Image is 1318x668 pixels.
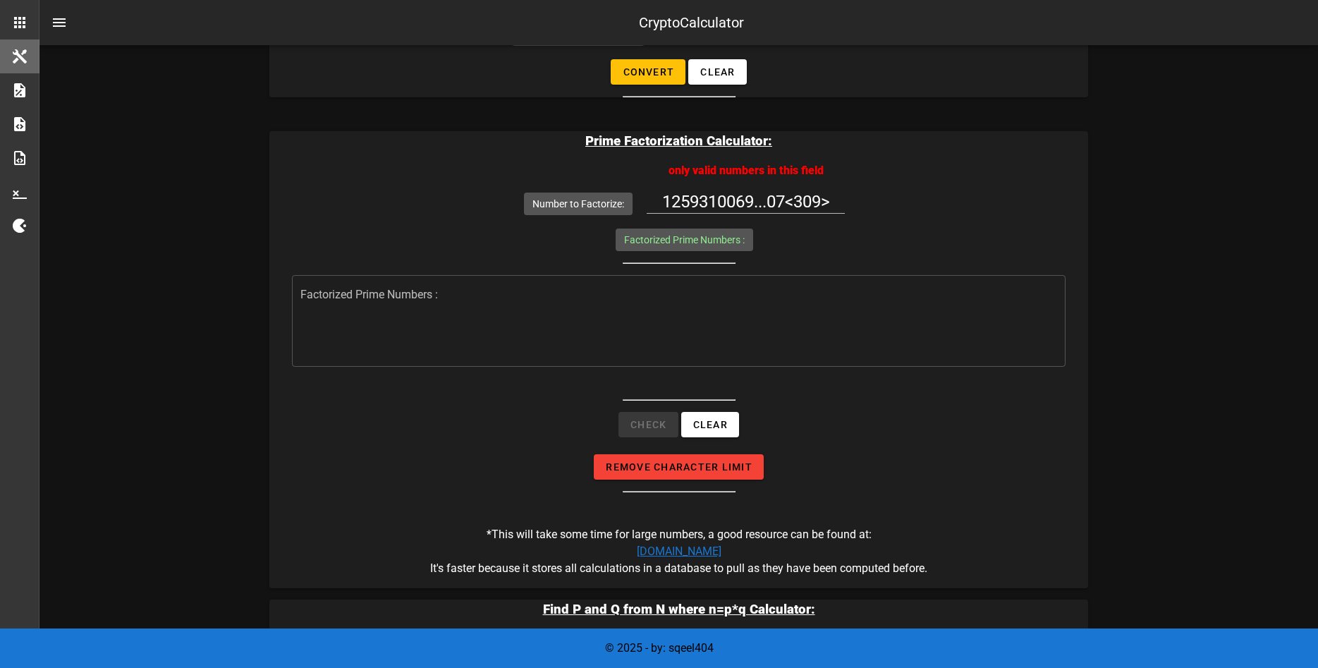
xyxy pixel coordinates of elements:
[532,197,624,211] label: Number to Factorize:
[639,12,744,33] div: CryptoCalculator
[42,6,76,40] button: nav-menu-toggle
[622,66,674,78] span: Convert
[692,419,728,430] span: Clear
[611,59,685,85] button: Convert
[624,233,745,247] label: Factorized Prime Numbers :
[669,164,824,177] span: only valid numbers in this field
[281,526,1077,588] p: *This will take some time for large numbers, a good resource can be found at: It's faster because...
[605,641,714,655] span: © 2025 - by: sqeel404
[681,412,739,437] button: Clear
[269,600,1088,619] h3: Find P and Q from N where n=p*q Calculator:
[688,59,746,85] button: Clear
[700,66,735,78] span: Clear
[594,454,764,480] button: Remove Character Limit
[637,545,721,558] a: [DOMAIN_NAME]
[269,131,1088,151] h3: Prime Factorization Calculator:
[605,461,752,473] span: Remove Character Limit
